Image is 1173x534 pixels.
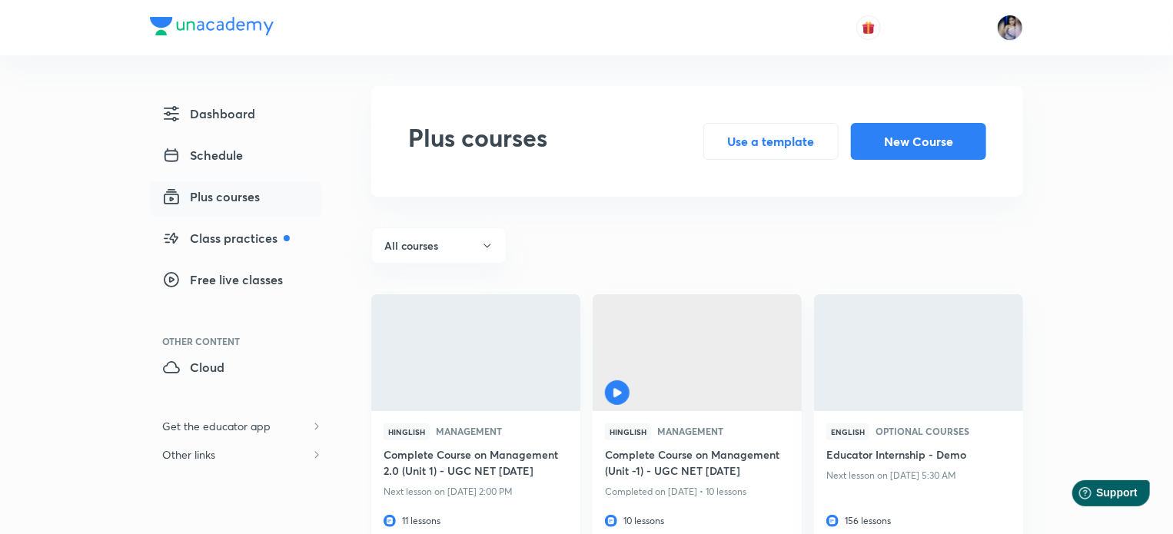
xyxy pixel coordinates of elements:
span: Cloud [162,358,224,376]
a: Thumbnail [371,294,580,411]
span: English [826,423,869,440]
img: lesson [384,515,396,527]
img: lesson [605,515,617,527]
iframe: Help widget launcher [1036,474,1156,517]
img: avatar [862,21,876,35]
a: Complete Course on Management 2.0 (Unit 1) - UGC NET [DATE] [384,446,568,482]
a: Plus courses [150,181,322,217]
button: All courses [371,227,507,264]
a: Cloud [150,352,322,387]
a: Complete Course on Management (Unit -1) - UGC NET [DATE] [605,446,789,482]
span: Management [436,426,508,436]
a: Free live classes [150,264,322,300]
a: Schedule [150,140,322,175]
h2: Plus courses [408,123,547,160]
img: Thumbnail [812,293,1025,412]
p: Next lesson on [DATE] 5:30 AM [826,466,1011,486]
p: 156 lessons [826,511,1011,531]
a: Class practices [150,223,322,258]
span: Hinglish [605,423,651,440]
img: Thumbnail [369,293,582,412]
span: Hinglish [384,423,430,440]
img: lesson [826,515,839,527]
p: 11 lessons [384,511,568,531]
a: Thumbnail [814,294,1023,411]
button: avatar [856,15,881,40]
a: Management [651,426,723,437]
span: Dashboard [162,104,255,123]
h6: Get the educator app [150,412,283,440]
span: Schedule [162,146,243,164]
span: Class practices [162,229,290,247]
a: Optional Courses [869,426,969,437]
a: Management [430,426,502,437]
img: Tanya Gautam [997,15,1023,41]
a: Educator Internship - Demo [826,446,1011,466]
p: Completed on [DATE] • 10 lessons [605,482,789,502]
span: Optional Courses [876,426,975,436]
h6: Other links [150,440,228,469]
div: Other Content [162,337,322,346]
p: Next lesson on [DATE] 2:00 PM [384,482,568,502]
span: Free live classes [162,270,283,289]
span: Management [657,426,729,436]
button: New Course [851,123,986,160]
a: Thumbnail [593,294,802,411]
a: Company Logo [150,17,274,39]
a: Dashboard [150,98,322,134]
button: Use a template [703,123,839,160]
img: Company Logo [150,17,274,35]
span: Plus courses [162,187,260,206]
p: 10 lessons [605,511,789,531]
